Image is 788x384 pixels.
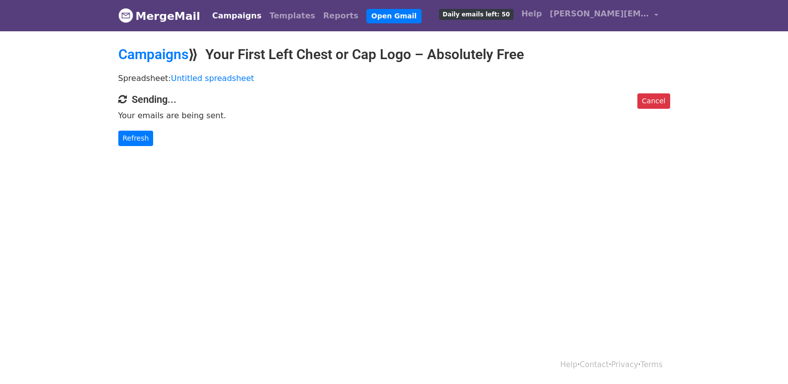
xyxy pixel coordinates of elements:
[171,74,254,83] a: Untitled spreadsheet
[118,5,200,26] a: MergeMail
[580,360,609,369] a: Contact
[550,8,649,20] span: [PERSON_NAME][EMAIL_ADDRESS][DOMAIN_NAME]
[118,46,188,63] a: Campaigns
[118,8,133,23] img: MergeMail logo
[118,110,670,121] p: Your emails are being sent.
[518,4,546,24] a: Help
[118,46,670,63] h2: ⟫ Your First Left Chest or Cap Logo – Absolutely Free
[546,4,662,27] a: [PERSON_NAME][EMAIL_ADDRESS][DOMAIN_NAME]
[366,9,422,23] a: Open Gmail
[637,93,670,109] a: Cancel
[738,336,788,384] iframe: Chat Widget
[611,360,638,369] a: Privacy
[208,6,265,26] a: Campaigns
[439,9,513,20] span: Daily emails left: 50
[435,4,517,24] a: Daily emails left: 50
[560,360,577,369] a: Help
[319,6,362,26] a: Reports
[118,131,154,146] a: Refresh
[118,73,670,83] p: Spreadsheet:
[265,6,319,26] a: Templates
[640,360,662,369] a: Terms
[118,93,670,105] h4: Sending...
